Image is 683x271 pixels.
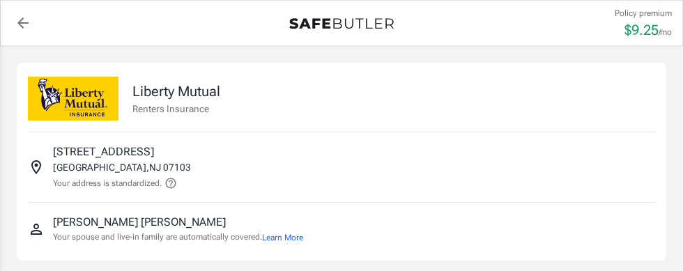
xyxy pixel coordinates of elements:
p: [STREET_ADDRESS] [53,144,154,160]
img: Back to quotes [289,18,394,29]
span: $ 9.25 [624,22,659,38]
p: [GEOGRAPHIC_DATA] , NJ 07103 [53,160,191,174]
img: Liberty Mutual [28,77,118,121]
a: back to quotes [9,9,37,37]
p: [PERSON_NAME] [PERSON_NAME] [53,214,226,231]
p: Renters Insurance [132,102,220,116]
button: Learn More [262,231,303,244]
p: Liberty Mutual [132,81,220,102]
svg: Insured person [28,221,45,238]
p: Your address is standardized. [53,177,162,189]
svg: Insured address [28,159,45,176]
p: Your spouse and live-in family are automatically covered. [53,231,303,244]
p: /mo [659,26,672,38]
p: Policy premium [615,7,672,20]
